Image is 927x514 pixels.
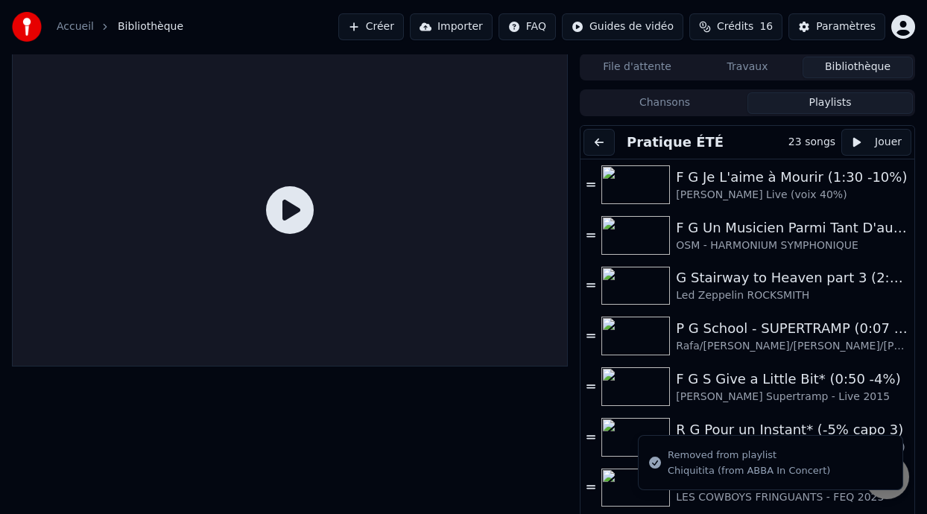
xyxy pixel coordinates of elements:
div: F G Je L'aime à Mourir (1:30 -10%) [676,167,908,188]
button: Jouer [841,129,911,156]
button: Importer [410,13,493,40]
button: FAQ [499,13,556,40]
button: Guides de vidéo [562,13,683,40]
div: [PERSON_NAME] Supertramp - Live 2015 [676,390,908,404]
button: Chansons [582,92,747,114]
span: Bibliothèque [118,19,183,34]
div: F G Un Musicien Parmi Tant D'autres (-5% choeurs 40%) [676,218,908,238]
div: LES COWBOYS FRINGUANTS - FEQ 2023 [676,490,908,505]
span: 16 [759,19,773,34]
img: youka [12,12,42,42]
button: Créer [338,13,404,40]
button: Crédits16 [689,13,782,40]
div: G Stairway to Heaven part 3 (2:23 - 5:44) -8% [676,267,908,288]
nav: breadcrumb [57,19,183,34]
div: R G Pour un Instant* (-5% capo 3) [676,419,908,440]
span: Crédits [717,19,753,34]
a: Accueil [57,19,94,34]
button: File d'attente [582,57,692,78]
div: F G S Give a Little Bit* (0:50 -4%) [676,369,908,390]
div: Rafa/[PERSON_NAME]/[PERSON_NAME]/[PERSON_NAME] Live [GEOGRAPHIC_DATA] voix 30% [676,339,908,354]
div: P G School - SUPERTRAMP (0:07 -5%) [676,318,908,339]
div: 23 songs [788,135,835,150]
div: Removed from playlist [668,448,830,463]
button: Bibliothèque [803,57,913,78]
div: Paramètres [816,19,876,34]
div: Chiquitita (from ABBA In Concert) [668,464,830,477]
button: Playlists [747,92,913,114]
div: OSM - HARMONIUM SYMPHONIQUE [676,238,908,253]
div: [PERSON_NAME] Live (voix 40%) [676,188,908,203]
div: Led Zeppelin ROCKSMITH [676,288,908,303]
button: Paramètres [788,13,885,40]
button: Travaux [692,57,803,78]
button: Pratique ÉTÉ [621,132,730,153]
